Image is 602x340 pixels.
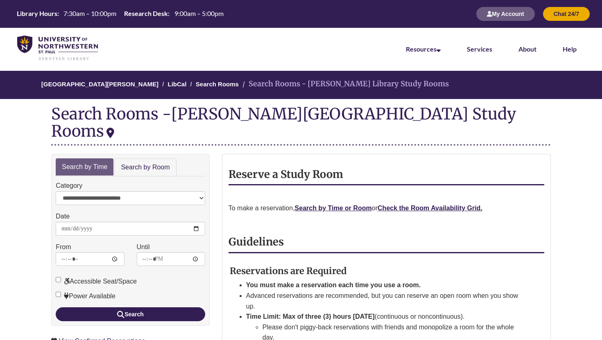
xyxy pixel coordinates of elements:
[246,313,375,320] strong: Time Limit: Max of three (3) hours [DATE]
[51,71,551,99] nav: Breadcrumb
[378,205,482,212] a: Check the Room Availability Grid.
[295,205,372,212] a: Search by Time or Room
[246,281,421,288] strong: You must make a reservation each time you use a room.
[17,36,98,61] img: UNWSP Library Logo
[56,277,61,282] input: Accessible Seat/Space
[41,81,158,88] a: [GEOGRAPHIC_DATA][PERSON_NAME]
[14,9,60,18] th: Library Hours:
[168,81,187,88] a: LibCal
[51,104,516,141] div: [PERSON_NAME][GEOGRAPHIC_DATA] Study Rooms
[56,180,82,191] label: Category
[14,9,226,19] a: Hours Today
[563,45,577,53] a: Help
[56,211,70,222] label: Date
[51,105,551,145] div: Search Rooms -
[406,45,441,53] a: Resources
[543,7,590,21] button: Chat 24/7
[56,242,71,252] label: From
[56,291,115,302] label: Power Available
[543,10,590,17] a: Chat 24/7
[229,235,284,248] strong: Guidelines
[63,9,116,17] span: 7:30am – 10:00pm
[476,10,535,17] a: My Account
[114,158,176,177] a: Search by Room
[56,307,205,321] button: Search
[229,168,343,181] strong: Reserve a Study Room
[467,45,492,53] a: Services
[121,9,171,18] th: Research Desk:
[56,158,113,176] a: Search by Time
[14,9,226,18] table: Hours Today
[246,290,525,311] li: Advanced reservations are recommended, but you can reserve an open room when you show up.
[518,45,536,53] a: About
[56,292,61,297] input: Power Available
[476,7,535,21] button: My Account
[230,265,347,277] strong: Reservations are Required
[137,242,150,252] label: Until
[196,81,239,88] a: Search Rooms
[229,203,544,214] p: To make a reservation, or
[174,9,224,17] span: 9:00am – 5:00pm
[56,276,137,287] label: Accessible Seat/Space
[240,78,449,90] li: Search Rooms - [PERSON_NAME] Library Study Rooms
